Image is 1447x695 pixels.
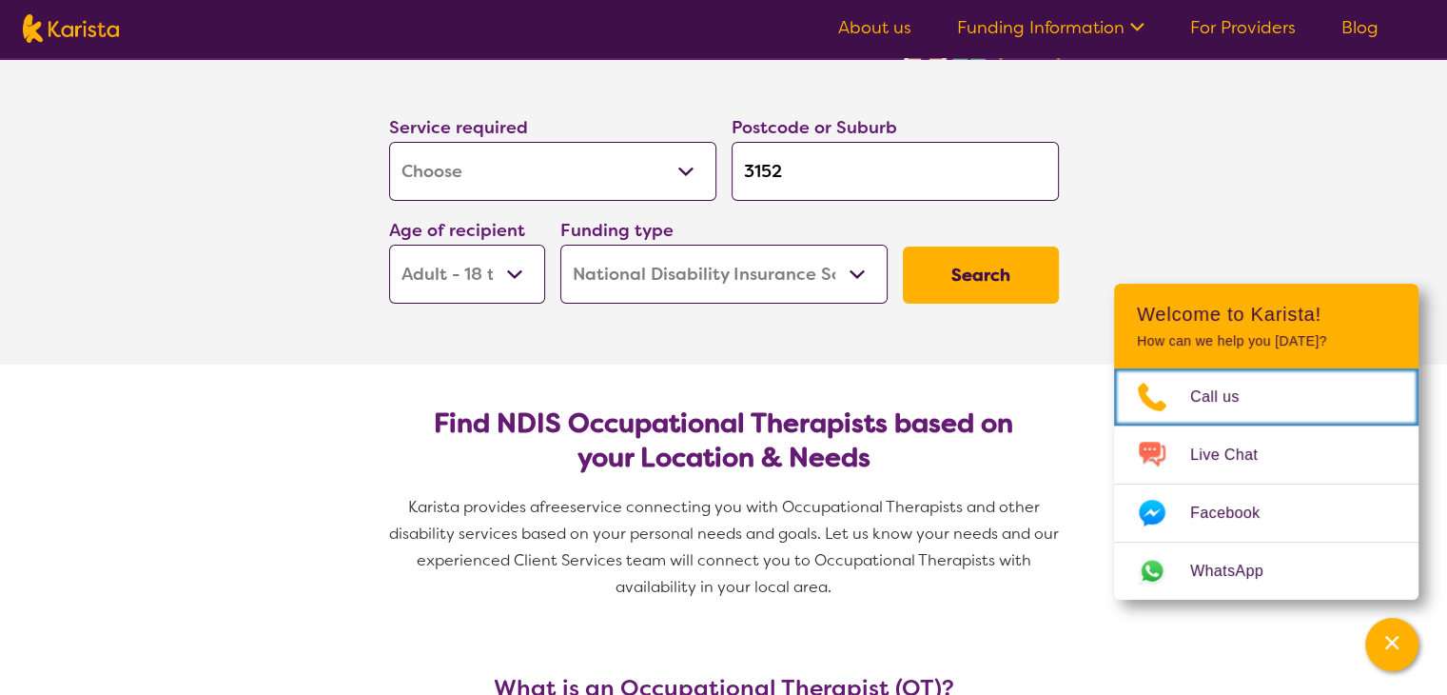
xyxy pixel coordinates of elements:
[838,16,911,39] a: About us
[389,497,1063,597] span: service connecting you with Occupational Therapists and other disability services based on your p...
[1190,557,1286,586] span: WhatsApp
[539,497,570,517] span: free
[23,14,119,43] img: Karista logo
[1190,441,1281,469] span: Live Chat
[389,219,525,242] label: Age of recipient
[1341,16,1379,39] a: Blog
[1114,543,1418,600] a: Web link opens in a new tab.
[408,497,539,517] span: Karista provides a
[560,219,674,242] label: Funding type
[1114,284,1418,600] div: Channel Menu
[389,116,528,139] label: Service required
[404,407,1044,475] h2: Find NDIS Occupational Therapists based on your Location & Needs
[903,247,1059,304] button: Search
[732,116,897,139] label: Postcode or Suburb
[1114,368,1418,600] ul: Choose channel
[1190,16,1296,39] a: For Providers
[1137,333,1396,349] p: How can we help you [DATE]?
[957,16,1144,39] a: Funding Information
[732,142,1059,201] input: Type
[1190,499,1282,527] span: Facebook
[1365,618,1418,671] button: Channel Menu
[1190,383,1262,411] span: Call us
[1137,303,1396,326] h2: Welcome to Karista!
